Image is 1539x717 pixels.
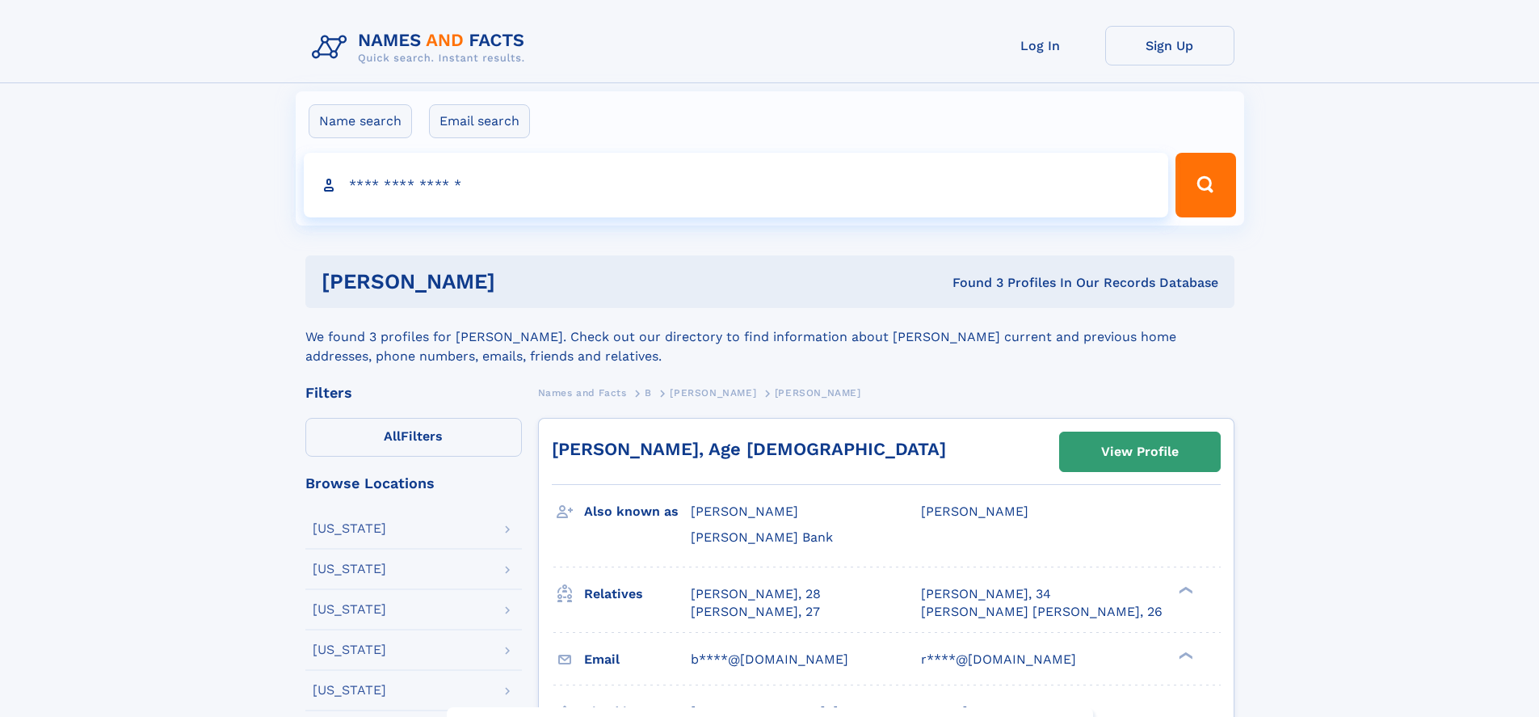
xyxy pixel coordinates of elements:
a: [PERSON_NAME], 27 [691,603,820,621]
label: Name search [309,104,412,138]
input: search input [304,153,1169,217]
span: [PERSON_NAME] [670,387,756,399]
a: View Profile [1060,432,1220,471]
span: B [645,387,652,399]
h3: Also known as [584,498,691,525]
div: ❯ [1175,650,1194,660]
a: Sign Up [1105,26,1234,65]
div: [US_STATE] [313,603,386,616]
div: Found 3 Profiles In Our Records Database [724,274,1218,292]
a: [PERSON_NAME], 34 [921,585,1051,603]
label: Email search [429,104,530,138]
a: [PERSON_NAME], Age [DEMOGRAPHIC_DATA] [552,439,946,459]
div: View Profile [1101,433,1179,470]
span: All [384,428,401,444]
div: [US_STATE] [313,563,386,576]
a: B [645,382,652,403]
div: Filters [305,386,522,400]
div: We found 3 profiles for [PERSON_NAME]. Check out our directory to find information about [PERSON_... [305,308,1234,366]
button: Search Button [1175,153,1235,217]
label: Filters [305,418,522,457]
a: [PERSON_NAME], 28 [691,585,821,603]
a: Names and Facts [538,382,627,403]
div: Browse Locations [305,476,522,491]
span: [PERSON_NAME] [691,504,798,519]
div: ❯ [1175,584,1194,595]
a: [PERSON_NAME] [670,382,756,403]
h1: [PERSON_NAME] [322,272,724,292]
h3: Email [584,646,691,673]
span: [PERSON_NAME] Bank [691,529,833,545]
div: [US_STATE] [313,684,386,697]
a: Log In [976,26,1105,65]
a: [PERSON_NAME] [PERSON_NAME], 26 [921,603,1163,621]
span: [PERSON_NAME] [921,504,1028,519]
img: Logo Names and Facts [305,26,538,70]
span: [PERSON_NAME] [775,387,861,399]
div: [US_STATE] [313,522,386,535]
h3: Relatives [584,580,691,608]
div: [US_STATE] [313,643,386,656]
